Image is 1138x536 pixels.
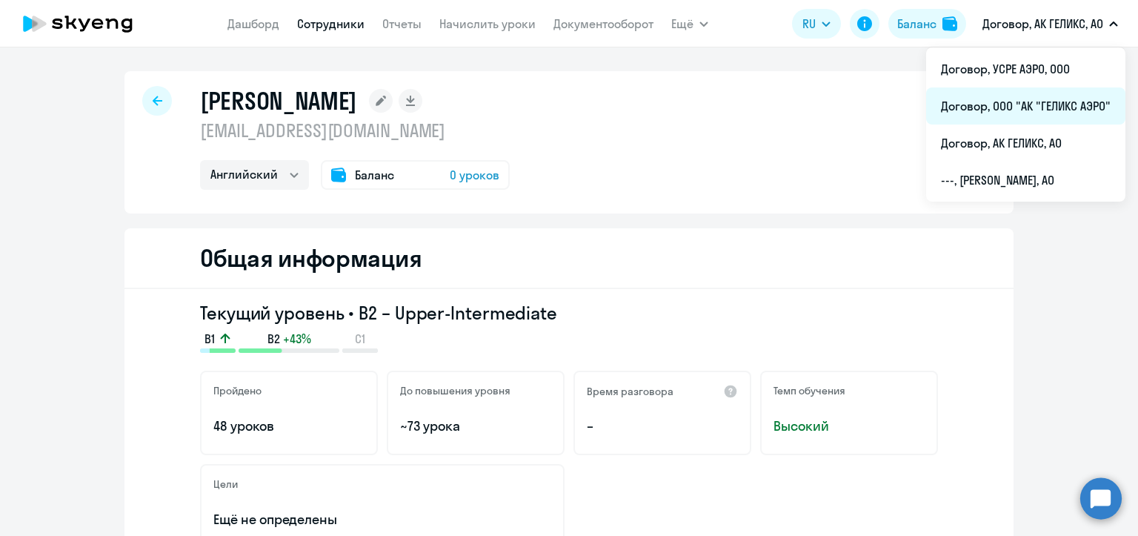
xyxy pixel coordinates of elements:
[213,510,551,529] p: Ещё не определены
[587,385,673,398] h5: Время разговора
[355,331,365,347] span: C1
[213,417,365,436] p: 48 уроков
[227,16,279,31] a: Дашборд
[200,119,510,142] p: [EMAIL_ADDRESS][DOMAIN_NAME]
[200,86,357,116] h1: [PERSON_NAME]
[382,16,422,31] a: Отчеты
[671,9,708,39] button: Ещё
[267,331,280,347] span: B2
[204,331,215,347] span: B1
[439,16,536,31] a: Начислить уроки
[587,417,738,436] p: –
[400,384,510,397] h5: До повышения уровня
[897,15,936,33] div: Баланс
[200,301,938,325] h3: Текущий уровень • B2 – Upper-Intermediate
[773,417,925,436] span: Высокий
[942,16,957,31] img: balance
[400,417,551,436] p: ~73 урока
[975,6,1125,42] button: Договор, АК ГЕЛИКС, АО
[355,166,394,184] span: Баланс
[213,477,238,491] h5: Цели
[792,9,841,39] button: RU
[773,384,845,397] h5: Темп обучения
[671,15,693,33] span: Ещё
[297,16,365,31] a: Сотрудники
[283,331,311,347] span: +43%
[926,47,1125,202] ul: Ещё
[553,16,653,31] a: Документооборот
[450,166,499,184] span: 0 уроков
[802,15,816,33] span: RU
[888,9,966,39] button: Балансbalance
[982,15,1103,33] p: Договор, АК ГЕЛИКС, АО
[213,384,262,397] h5: Пройдено
[200,243,422,273] h2: Общая информация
